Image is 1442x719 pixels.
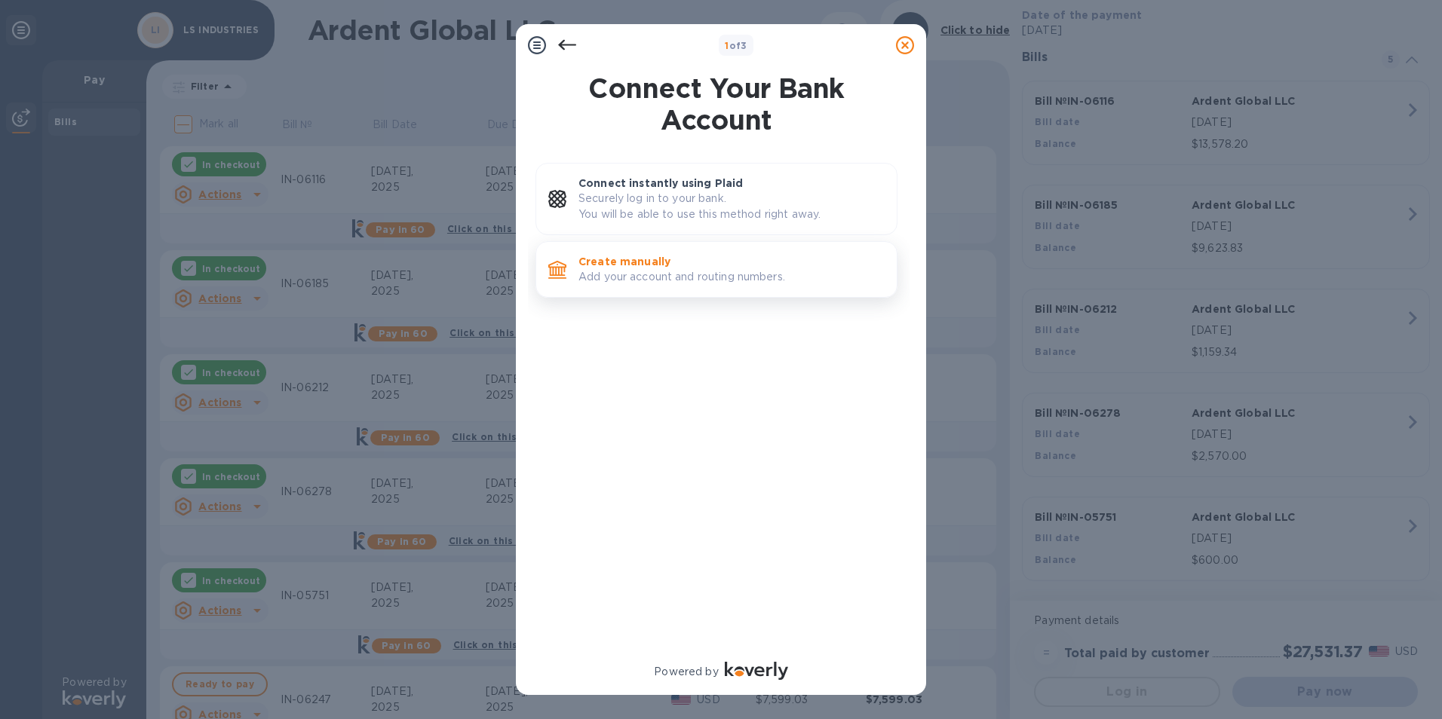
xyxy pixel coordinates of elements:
b: of 3 [725,40,747,51]
p: Securely log in to your bank. You will be able to use this method right away. [578,191,885,222]
p: Create manually [578,254,885,269]
img: Logo [725,662,788,680]
p: Powered by [654,664,718,680]
p: Connect instantly using Plaid [578,176,885,191]
span: 1 [725,40,729,51]
h1: Connect Your Bank Account [529,72,904,136]
p: Add your account and routing numbers. [578,269,885,285]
